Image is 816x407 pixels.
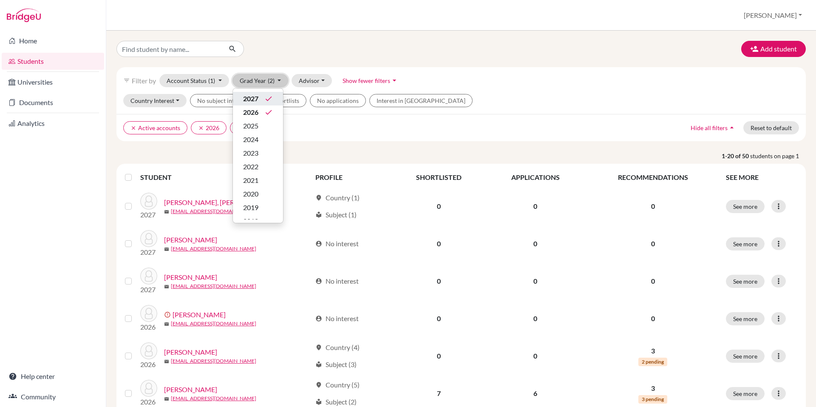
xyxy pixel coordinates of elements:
img: Bridge-U [7,9,41,22]
button: 2024 [233,133,283,146]
i: clear [198,125,204,131]
p: 2027 [140,247,157,257]
a: [EMAIL_ADDRESS][DOMAIN_NAME] [171,357,256,365]
span: 2018 [243,216,258,226]
a: Community [2,388,104,405]
a: [EMAIL_ADDRESS][DOMAIN_NAME] [171,208,256,215]
span: mail [164,284,169,289]
i: arrow_drop_down [390,76,399,85]
p: 0 [590,313,716,324]
td: 0 [486,225,585,262]
span: 2024 [243,134,258,145]
span: 2023 [243,148,258,158]
button: Interest in [GEOGRAPHIC_DATA] [369,94,473,107]
button: 2023 [233,146,283,160]
span: local_library [315,398,322,405]
button: See more [726,350,765,363]
button: Show fewer filtersarrow_drop_down [335,74,406,87]
button: clear2027 [230,121,266,134]
a: Students [2,53,104,70]
img: Andrianov, Rodion [140,305,157,322]
p: 0 [590,201,716,211]
button: Hide all filtersarrow_drop_up [683,121,743,134]
a: [EMAIL_ADDRESS][DOMAIN_NAME] [171,320,256,327]
p: 2027 [140,210,157,220]
span: location_on [315,381,322,388]
i: arrow_drop_up [728,123,736,132]
img: Brewer, Alana [140,380,157,397]
button: 2020 [233,187,283,201]
p: 2026 [140,359,157,370]
th: SHORTLISTED [392,167,486,188]
p: 0 [590,239,716,249]
button: Reset to default [743,121,799,134]
div: Subject (1) [315,210,357,220]
td: 0 [486,337,585,375]
img: Bravo, Andres [140,342,157,359]
span: error_outline [164,311,173,318]
a: Analytics [2,115,104,132]
button: clearActive accounts [123,121,187,134]
a: Universities [2,74,104,91]
button: 2018 [233,214,283,228]
th: APPLICATIONS [486,167,585,188]
button: [PERSON_NAME] [740,7,806,23]
p: 2026 [140,322,157,332]
a: [PERSON_NAME] [164,272,217,282]
a: [PERSON_NAME], [PERSON_NAME] [164,197,273,208]
span: students on page 1 [750,151,806,160]
span: 2026 [243,107,258,117]
a: [EMAIL_ADDRESS][DOMAIN_NAME] [171,395,256,402]
td: 0 [392,262,486,300]
span: (1) [208,77,215,84]
td: 0 [392,300,486,337]
a: Documents [2,94,104,111]
i: done [264,94,273,103]
button: Country Interest [123,94,187,107]
span: Filter by [132,77,156,85]
td: 0 [392,188,486,225]
button: 2026done [233,105,283,119]
span: account_circle [315,278,322,285]
button: No subject interest [190,94,255,107]
button: See more [726,237,765,250]
th: SEE MORE [721,167,802,188]
button: Advisor [292,74,332,87]
i: clear [130,125,136,131]
td: 0 [486,262,585,300]
span: account_circle [315,315,322,322]
div: Country (5) [315,380,360,390]
button: Account Status(1) [159,74,229,87]
button: See more [726,387,765,400]
p: 3 [590,346,716,356]
a: Help center [2,368,104,385]
span: 2020 [243,189,258,199]
a: Home [2,32,104,49]
div: Country (4) [315,342,360,353]
div: No interest [315,239,359,249]
i: done [264,108,273,117]
button: See more [726,312,765,325]
span: location_on [315,344,322,351]
span: mail [164,322,169,327]
span: (2) [268,77,275,84]
td: 0 [392,225,486,262]
td: 0 [392,337,486,375]
p: 3 [590,383,716,393]
p: 2026 [140,397,157,407]
button: 2022 [233,160,283,174]
span: 2019 [243,202,258,213]
a: [EMAIL_ADDRESS][DOMAIN_NAME] [171,245,256,253]
span: Show fewer filters [343,77,390,84]
div: No interest [315,276,359,286]
strong: 1-20 of 50 [722,151,750,160]
a: [PERSON_NAME] [164,235,217,245]
a: [EMAIL_ADDRESS][DOMAIN_NAME] [171,282,256,290]
span: local_library [315,211,322,218]
td: 0 [486,300,585,337]
span: mail [164,359,169,364]
div: Grad Year(2) [232,88,283,223]
span: location_on [315,194,322,201]
button: clear2026 [191,121,227,134]
span: 2 pending [638,358,667,366]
